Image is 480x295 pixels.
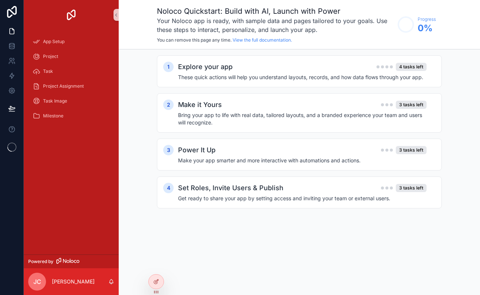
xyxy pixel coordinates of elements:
[28,109,114,123] a: Milestone
[43,113,63,119] span: Milestone
[28,65,114,78] a: Task
[65,9,77,21] img: App logo
[33,277,41,286] span: JC
[28,259,53,265] span: Powered by
[157,6,394,16] h1: Noloco Quickstart: Build with AI, Launch with Power
[157,37,231,43] span: You can remove this page any time.
[28,80,114,93] a: Project Assignment
[43,83,84,89] span: Project Assignment
[24,30,119,132] div: scrollable content
[43,68,53,74] span: Task
[43,54,58,59] span: Project
[157,16,394,34] h3: Your Noloco app is ready, with sample data and pages tailored to your goals. Use these steps to i...
[43,39,65,45] span: App Setup
[233,37,292,43] a: View the full documentation.
[24,255,119,268] a: Powered by
[418,22,436,34] span: 0 %
[52,278,95,285] p: [PERSON_NAME]
[28,94,114,108] a: Task Image
[43,98,67,104] span: Task Image
[418,16,436,22] span: Progress
[28,35,114,48] a: App Setup
[28,50,114,63] a: Project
